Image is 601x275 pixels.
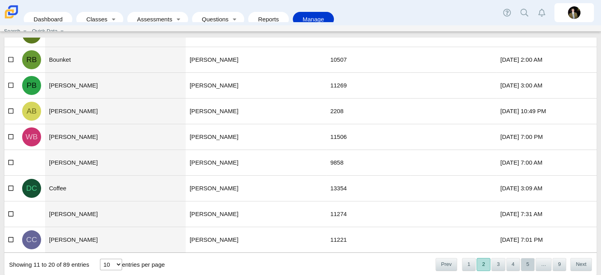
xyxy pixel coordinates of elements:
td: [PERSON_NAME] [186,150,326,176]
a: Toggle expanded [108,12,119,27]
td: 11269 [326,73,411,99]
a: Alerts [533,4,550,21]
a: Quick Data [29,25,58,37]
span: CC [26,236,37,243]
button: Next [570,258,592,271]
img: anne.conroy.E2skqz [22,205,41,224]
img: michael.hawthorne.Ru1YfX [568,6,580,19]
span: DC [26,184,37,192]
td: [DATE] 7:00 PM [496,124,597,150]
a: Reports [252,12,285,27]
label: entries per page [122,261,165,268]
a: Toggle expanded [229,12,240,27]
a: Classes [80,12,108,27]
a: michael.hawthorne.Ru1YfX [554,3,594,22]
td: [DATE] 7:00 AM [496,150,597,176]
button: 4 [506,258,520,271]
span: WB [26,133,38,140]
button: 9 [552,258,566,271]
td: 2208 [326,99,411,124]
td: 11274 [326,201,411,227]
td: [PERSON_NAME] [186,47,326,73]
td: [PERSON_NAME] [186,227,326,253]
a: Toggle expanded [58,25,66,37]
a: Carmen School of Science & Technology [3,15,20,21]
td: 13354 [326,176,411,201]
a: Search [1,25,21,37]
td: [DATE] 7:31 AM [496,201,597,227]
a: Manage [297,12,330,27]
button: Previous [435,258,457,271]
span: … [535,258,552,271]
td: [PERSON_NAME] [186,124,326,150]
button: 2 [477,258,490,271]
a: Questions [196,12,229,27]
button: 5 [521,258,535,271]
td: [PERSON_NAME] [45,73,186,99]
span: AB [26,30,36,38]
span: PB [26,82,36,89]
td: [DATE] 2:00 AM [496,47,597,73]
nav: pagination [435,258,592,271]
img: Carmen School of Science & Technology [3,4,20,20]
td: [PERSON_NAME] [186,73,326,99]
td: 9858 [326,150,411,176]
td: Bounket [45,47,186,73]
td: [PERSON_NAME] [186,99,326,124]
a: Toggle expanded [173,12,184,27]
button: 1 [462,258,476,271]
td: 11221 [326,227,411,253]
td: [DATE] 3:00 AM [496,73,597,99]
td: Coffee [45,176,186,201]
td: [PERSON_NAME] [45,124,186,150]
td: [PERSON_NAME] [45,201,186,227]
td: 11506 [326,124,411,150]
span: RB [26,56,37,63]
td: [PERSON_NAME] [186,176,326,201]
td: [PERSON_NAME] [186,201,326,227]
a: Dashboard [28,12,68,27]
td: [PERSON_NAME] [45,150,186,176]
td: [DATE] 3:09 AM [496,176,597,201]
td: [DATE] 7:01 PM [496,227,597,253]
a: Toggle expanded [21,25,29,37]
span: AB [26,107,36,115]
img: qiana.campbell.o38pjL [22,153,41,172]
td: [PERSON_NAME] [45,99,186,124]
button: 3 [491,258,505,271]
td: 10507 [326,47,411,73]
td: [PERSON_NAME] [45,227,186,253]
a: Assessments [131,12,173,27]
td: [DATE] 10:49 PM [496,99,597,124]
